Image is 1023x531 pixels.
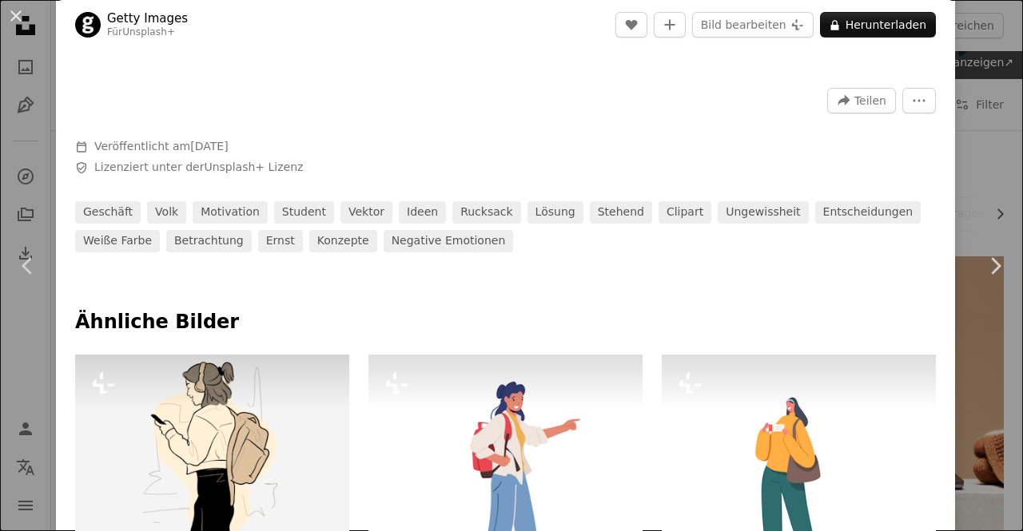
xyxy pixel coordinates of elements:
[147,201,186,224] a: Volk
[193,201,268,224] a: Motivation
[166,230,252,252] a: Betrachtung
[75,230,160,252] a: weiße Farbe
[399,201,446,224] a: Ideen
[654,12,686,38] button: Zu Kollektion hinzufügen
[692,12,814,38] button: Bild bearbeiten
[340,201,392,224] a: Vektor
[258,230,303,252] a: ernst
[854,89,886,113] span: Teilen
[107,26,188,39] div: Für
[815,201,921,224] a: Entscheidungen
[527,201,583,224] a: Lösung
[452,201,520,224] a: Rucksack
[827,88,896,113] button: Dieses Bild teilen
[94,160,303,176] span: Lizenziert unter der
[75,12,101,38] img: Zum Profil von Getty Images
[190,140,228,153] time: 24. April 2023 um 04:29:04 MESZ
[94,140,229,153] span: Veröffentlicht am
[75,484,349,498] a: Frau geht, während sie auf ihr Handy schaut.
[309,230,377,252] a: Konzepte
[820,12,936,38] button: Herunterladen
[615,12,647,38] button: Gefällt mir
[368,484,643,498] a: Studentischer Teenager weibliche Figur mit Rucksackspaziergang, Promenade isoliert auf weißem Hin...
[718,201,808,224] a: Ungewissheit
[967,189,1023,343] a: Weiter
[75,310,936,335] h4: Ähnliche Bilder
[384,230,514,252] a: negative Emotionen
[590,201,652,224] a: stehend
[107,10,188,26] a: Getty Images
[75,201,141,224] a: Geschäft
[662,484,936,498] a: Weibliche Figur, die ein Medizinpaket in den Händen hält. Kunde kaufen Pillen in der Apotheke. Ge...
[204,160,303,173] a: Unsplash+ Lizenz
[659,201,711,224] a: clipart
[274,201,334,224] a: Student
[122,26,175,38] a: Unsplash+
[902,88,936,113] button: Weitere Aktionen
